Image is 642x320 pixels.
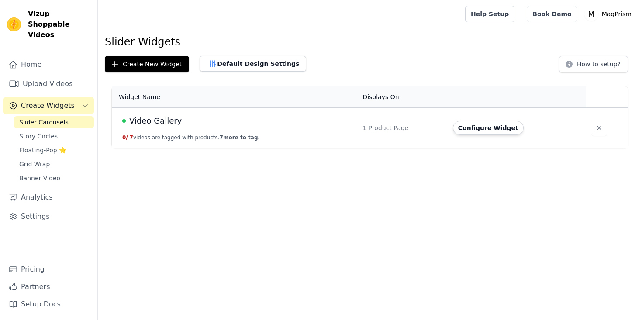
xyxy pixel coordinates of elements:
[19,132,58,141] span: Story Circles
[3,56,94,73] a: Home
[130,134,133,141] span: 7
[3,278,94,296] a: Partners
[453,121,524,135] button: Configure Widget
[357,86,447,108] th: Displays On
[14,130,94,142] a: Story Circles
[14,144,94,156] a: Floating-Pop ⭐
[3,75,94,93] a: Upload Videos
[3,189,94,206] a: Analytics
[129,115,182,127] span: Video Gallery
[7,17,21,31] img: Vizup
[465,6,514,22] a: Help Setup
[19,118,69,127] span: Slider Carousels
[559,62,628,70] a: How to setup?
[591,120,607,136] button: Delete widget
[122,119,126,123] span: Live Published
[220,134,260,141] span: 7 more to tag.
[362,124,442,132] div: 1 Product Page
[527,6,577,22] a: Book Demo
[19,174,60,182] span: Banner Video
[3,97,94,114] button: Create Widgets
[122,134,260,141] button: 0/ 7videos are tagged with products.7more to tag.
[3,296,94,313] a: Setup Docs
[21,100,75,111] span: Create Widgets
[105,56,189,72] button: Create New Widget
[588,10,594,18] text: M
[14,116,94,128] a: Slider Carousels
[19,146,66,155] span: Floating-Pop ⭐
[200,56,306,72] button: Default Design Settings
[598,6,635,22] p: MagPrism
[122,134,128,141] span: 0 /
[584,6,635,22] button: M MagPrism
[28,9,90,40] span: Vizup Shoppable Videos
[19,160,50,169] span: Grid Wrap
[559,56,628,72] button: How to setup?
[105,35,635,49] h1: Slider Widgets
[14,172,94,184] a: Banner Video
[3,208,94,225] a: Settings
[112,86,357,108] th: Widget Name
[3,261,94,278] a: Pricing
[14,158,94,170] a: Grid Wrap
